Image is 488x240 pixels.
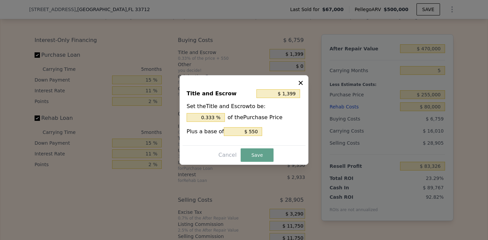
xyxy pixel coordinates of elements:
[241,148,274,162] button: Save
[216,150,239,160] button: Cancel
[187,102,301,122] div: Set the Title and Escrow to be:
[187,128,224,135] span: Plus a base of
[187,113,301,122] div: of the Purchase Price
[187,88,254,100] div: Title and Escrow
